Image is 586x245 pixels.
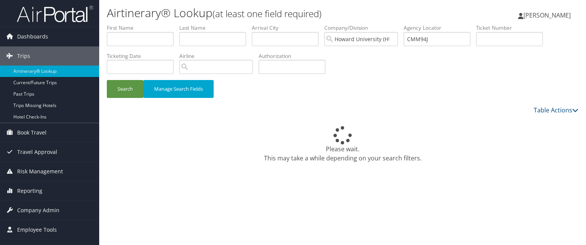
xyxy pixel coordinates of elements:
label: Arrival City [252,24,324,32]
label: Last Name [179,24,252,32]
span: Company Admin [17,201,60,220]
a: Table Actions [534,106,578,114]
h1: Airtinerary® Lookup [107,5,421,21]
span: Book Travel [17,123,47,142]
span: Employee Tools [17,220,57,239]
label: Authorization [259,52,331,60]
img: airportal-logo.png [17,5,93,23]
label: Ticketing Date [107,52,179,60]
span: Travel Approval [17,143,57,162]
a: [PERSON_NAME] [518,4,578,27]
button: Manage Search Fields [143,80,214,98]
span: Trips [17,46,30,66]
span: Reporting [17,181,42,200]
label: Company/Division [324,24,404,32]
div: Please wait. This may take a while depending on your search filters. [107,126,578,163]
span: Dashboards [17,27,48,46]
label: Agency Locator [404,24,476,32]
span: [PERSON_NAME] [523,11,571,19]
button: Search [107,80,143,98]
span: Risk Management [17,162,63,181]
label: Airline [179,52,259,60]
label: Ticket Number [476,24,549,32]
label: First Name [107,24,179,32]
small: (at least one field required) [213,7,322,20]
